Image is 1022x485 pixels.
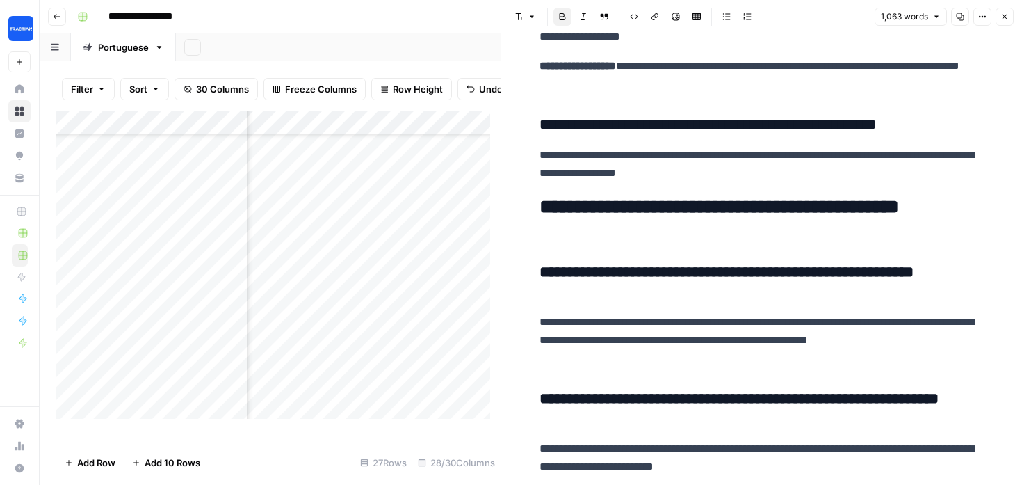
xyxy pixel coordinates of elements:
button: Undo [457,78,512,100]
button: Sort [120,78,169,100]
div: 28/30 Columns [412,452,501,474]
a: Portuguese [71,33,176,61]
span: Freeze Columns [285,82,357,96]
img: Tractian Logo [8,16,33,41]
div: Portuguese [98,40,149,54]
button: Add 10 Rows [124,452,209,474]
button: Filter [62,78,115,100]
span: Sort [129,82,147,96]
button: Freeze Columns [263,78,366,100]
span: 30 Columns [196,82,249,96]
span: Add 10 Rows [145,456,200,470]
button: Add Row [56,452,124,474]
a: Usage [8,435,31,457]
button: Help + Support [8,457,31,479]
button: Workspace: Tractian [8,11,31,46]
a: Insights [8,122,31,145]
button: 30 Columns [175,78,258,100]
a: Your Data [8,167,31,189]
a: Settings [8,413,31,435]
span: Undo [479,82,503,96]
span: Filter [71,82,93,96]
div: 27 Rows [355,452,412,474]
button: Row Height [371,78,452,100]
a: Opportunities [8,145,31,167]
span: Row Height [393,82,443,96]
span: Add Row [77,456,115,470]
span: 1,063 words [881,10,928,23]
button: 1,063 words [875,8,947,26]
a: Browse [8,100,31,122]
a: Home [8,78,31,100]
